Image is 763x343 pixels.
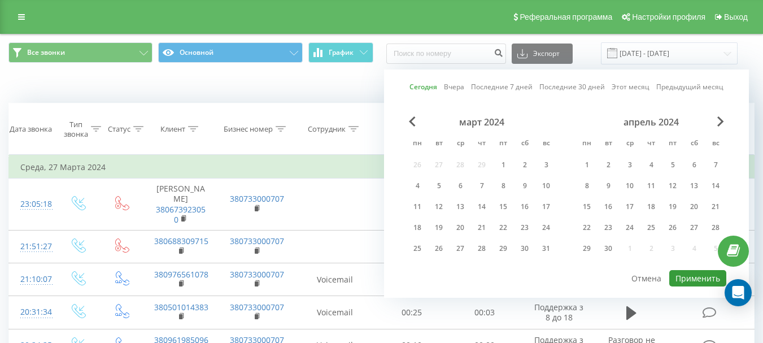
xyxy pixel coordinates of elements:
div: чт 14 мар. 2024 г. [471,198,492,215]
div: 5 [665,158,680,172]
div: чт 18 апр. 2024 г. [640,198,662,215]
div: ср 17 апр. 2024 г. [619,198,640,215]
div: пт 5 апр. 2024 г. [662,157,683,173]
div: 14 [474,199,489,214]
div: 5 [431,179,446,193]
div: 21:51:27 [20,236,44,258]
div: 10 [622,179,637,193]
a: Вчера [444,81,464,92]
div: сб 30 мар. 2024 г. [514,240,535,257]
div: 3 [539,158,553,172]
div: ср 24 апр. 2024 г. [619,219,640,236]
div: 25 [410,241,425,256]
abbr: пятница [664,136,681,153]
div: 15 [496,199,511,214]
div: пн 18 мар. 2024 г. [407,219,428,236]
div: 3 [622,158,637,172]
div: 1 [496,158,511,172]
div: 2 [517,158,532,172]
div: 23 [517,220,532,235]
div: 16 [517,199,532,214]
div: вс 14 апр. 2024 г. [705,177,726,194]
a: 380688309715 [154,236,208,246]
div: 24 [539,220,553,235]
div: пн 29 апр. 2024 г. [576,240,598,257]
div: чт 21 мар. 2024 г. [471,219,492,236]
div: 17 [622,199,637,214]
div: пн 11 мар. 2024 г. [407,198,428,215]
div: 4 [644,158,659,172]
td: Voicemail [294,263,376,296]
div: ср 13 мар. 2024 г. [450,198,471,215]
td: Среда, 27 Марта 2024 [9,156,755,179]
div: Дата звонка [10,124,52,134]
div: 9 [517,179,532,193]
a: 380733000707 [230,302,284,312]
div: 6 [687,158,701,172]
div: 11 [644,179,659,193]
div: вт 12 мар. 2024 г. [428,198,450,215]
div: сб 16 мар. 2024 г. [514,198,535,215]
div: апрель 2024 [576,116,726,128]
div: 13 [687,179,701,193]
div: 26 [665,220,680,235]
div: сб 9 мар. 2024 г. [514,177,535,194]
div: пт 8 мар. 2024 г. [492,177,514,194]
div: ср 3 апр. 2024 г. [619,157,640,173]
button: Применить [669,270,726,286]
div: пт 15 мар. 2024 г. [492,198,514,215]
div: вс 10 мар. 2024 г. [535,177,557,194]
button: Основной [158,42,302,63]
td: Поддержка з 8 до 18 [521,296,597,329]
div: 17 [539,199,553,214]
div: вт 26 мар. 2024 г. [428,240,450,257]
a: 380733000707 [230,269,284,280]
div: вс 24 мар. 2024 г. [535,219,557,236]
div: ср 6 мар. 2024 г. [450,177,471,194]
div: сб 27 апр. 2024 г. [683,219,705,236]
abbr: четверг [473,136,490,153]
div: пт 1 мар. 2024 г. [492,157,514,173]
div: 16 [601,199,616,214]
a: 380501014383 [154,302,208,312]
div: чт 25 апр. 2024 г. [640,219,662,236]
div: 15 [579,199,594,214]
abbr: четверг [643,136,660,153]
div: 4 [410,179,425,193]
td: 00:02 [376,263,448,296]
div: 19 [431,220,446,235]
div: вс 17 мар. 2024 г. [535,198,557,215]
div: сб 6 апр. 2024 г. [683,157,705,173]
div: 21 [474,220,489,235]
div: пт 19 апр. 2024 г. [662,198,683,215]
span: Previous Month [409,116,416,127]
div: 14 [708,179,723,193]
td: [PERSON_NAME] [143,179,219,231]
td: Voicemail [294,296,376,329]
div: вс 3 мар. 2024 г. [535,157,557,173]
div: 31 [539,241,553,256]
div: 27 [453,241,468,256]
abbr: воскресенье [538,136,555,153]
div: вт 16 апр. 2024 г. [598,198,619,215]
div: 6 [453,179,468,193]
div: 26 [431,241,446,256]
div: пт 26 апр. 2024 г. [662,219,683,236]
abbr: вторник [430,136,447,153]
div: 1 [579,158,594,172]
div: 8 [579,179,594,193]
div: 2 [601,158,616,172]
div: 30 [601,241,616,256]
span: Реферальная программа [520,12,612,21]
td: 00:03 [448,296,521,329]
div: 7 [474,179,489,193]
td: 00:01 [376,179,448,231]
div: сб 23 мар. 2024 г. [514,219,535,236]
div: 22 [496,220,511,235]
div: 30 [517,241,532,256]
div: 21 [708,199,723,214]
div: сб 20 апр. 2024 г. [683,198,705,215]
div: 9 [601,179,616,193]
div: сб 2 мар. 2024 г. [514,157,535,173]
abbr: воскресенье [707,136,724,153]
